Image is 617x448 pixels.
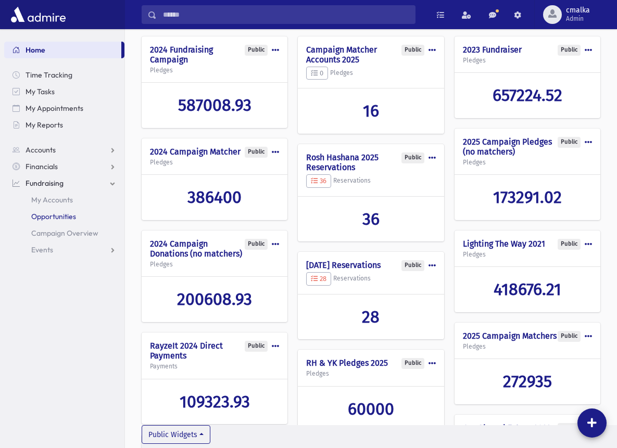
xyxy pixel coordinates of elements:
h4: 2024 Campaign Donations (no matchers) [150,239,279,259]
a: Campaign Overview [4,225,124,241]
h4: 2025 Campaign Pledges (no matchers) [463,137,592,157]
div: Public [558,45,581,56]
a: 272935 [463,372,592,391]
span: 173291.02 [493,187,562,207]
h5: Pledges [463,57,592,64]
input: Search [157,5,415,24]
button: Public Widgets [142,425,210,444]
div: Public [558,331,581,342]
span: Events [31,245,53,254]
h4: 2023 Fundraiser [463,45,592,55]
h5: Pledges [306,370,435,377]
span: 28 [311,275,326,283]
a: Opportunities [4,208,124,225]
a: Accounts [4,142,124,158]
a: 60000 [306,399,435,419]
div: Public [245,147,268,158]
div: Public [245,239,268,250]
span: My Accounts [31,195,73,204]
a: 587008.93 [150,95,279,115]
h5: Pledges [150,261,279,268]
h5: Pledges [150,67,279,74]
div: Public [558,137,581,148]
h5: Reservations [306,174,435,188]
div: Public [401,260,424,271]
div: Public [558,423,581,434]
div: Public [245,45,268,56]
span: 418676.21 [494,279,561,299]
h4: Rosh Hashana 2025 Reservations [306,152,435,172]
a: Financials [4,158,124,175]
a: Events [4,241,124,258]
span: Home [26,45,45,55]
h5: Pledges [463,251,592,258]
button: 0 [306,67,328,80]
span: 0 [311,69,323,77]
h5: Pledges [463,343,592,350]
a: 418676.21 [463,279,592,299]
span: 386400 [187,187,242,207]
span: 657224.52 [493,85,562,105]
span: 109323.93 [180,392,250,412]
h5: Pledges [463,159,592,166]
a: 173291.02 [463,187,592,207]
button: 36 [306,174,331,188]
h4: [DATE] Reservations [306,260,435,270]
h4: 2024 Campaign Matcher [150,147,279,157]
h4: 2024 Fundraising Campaign [150,45,279,65]
a: 109323.93 [150,392,279,412]
span: Admin [566,15,590,23]
span: Campaign Overview [31,228,98,238]
h4: Lighting The Way 2021 [463,239,592,249]
span: Time Tracking [26,70,72,80]
a: 386400 [150,187,279,207]
h4: RH & YK Pledges 2025 [306,358,435,368]
a: My Appointments [4,100,124,117]
span: My Appointments [26,104,83,113]
div: Public [401,45,424,56]
span: 200608.93 [177,289,252,309]
span: Opportunities [31,212,76,221]
span: My Reports [26,120,63,130]
a: Fundraising [4,175,124,191]
h4: 2025 Campaign Matchers [463,331,592,341]
h4: RayzeIt 2024 Direct Payments [150,341,279,361]
h5: Pledges [150,159,279,166]
span: 36 [362,209,380,229]
span: Fundraising [26,178,64,188]
a: My Reports [4,117,124,133]
a: Time Tracking [4,67,124,83]
a: 28 [306,307,435,327]
h4: Our Shared Future 2022 [463,423,592,433]
a: My Accounts [4,191,124,208]
h5: Reservations [306,272,435,286]
h5: Pledges [306,67,435,80]
span: Accounts [26,145,56,155]
span: My Tasks [26,87,55,96]
h4: Campaign Matcher Accounts 2025 [306,45,435,65]
button: 28 [306,272,331,286]
a: My Tasks [4,83,124,100]
span: Financials [26,162,58,171]
a: 36 [306,209,435,229]
span: 36 [311,177,326,185]
a: 657224.52 [463,85,592,105]
img: AdmirePro [8,4,68,25]
div: Public [401,358,424,369]
span: 60000 [348,399,394,419]
h5: Payments [150,363,279,370]
span: 587008.93 [178,95,251,115]
div: Public [401,152,424,163]
a: 16 [306,101,435,121]
a: Home [4,42,121,58]
div: Public [558,239,581,250]
span: 28 [362,307,380,327]
a: 200608.93 [150,289,279,309]
div: Public [245,341,268,352]
span: cmalka [566,6,590,15]
span: 16 [363,101,379,121]
span: 272935 [503,372,552,391]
